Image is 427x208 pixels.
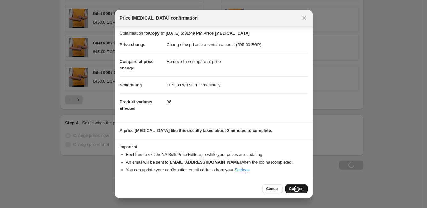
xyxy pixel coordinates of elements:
h3: Important [120,144,308,149]
li: You can update your confirmation email address from your . [126,167,308,173]
b: A price [MEDICAL_DATA] like this usually takes about 2 minutes to complete. [120,128,272,133]
li: An email will be sent to when the job has completed . [126,159,308,165]
span: Price change [120,42,146,47]
span: Price [MEDICAL_DATA] confirmation [120,15,198,21]
dd: 96 [167,93,308,110]
dd: This job will start immediately. [167,76,308,93]
dd: Remove the compare at price [167,53,308,70]
span: Scheduling [120,83,142,87]
button: Close [300,13,309,22]
b: [EMAIL_ADDRESS][DOMAIN_NAME] [168,160,241,164]
p: Confirmation for [120,30,308,36]
span: Compare at price change [120,59,154,70]
span: Product variants affected [120,100,153,111]
button: Cancel [262,184,282,193]
dd: Change the price to a certain amount (595.00 EGP) [167,36,308,53]
li: Feel free to exit the NA Bulk Price Editor app while your prices are updating. [126,151,308,158]
b: Copy of [DATE] 5:31:49 PM Price [MEDICAL_DATA] [149,31,250,36]
a: Settings [234,167,249,172]
span: Cancel [266,186,278,191]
